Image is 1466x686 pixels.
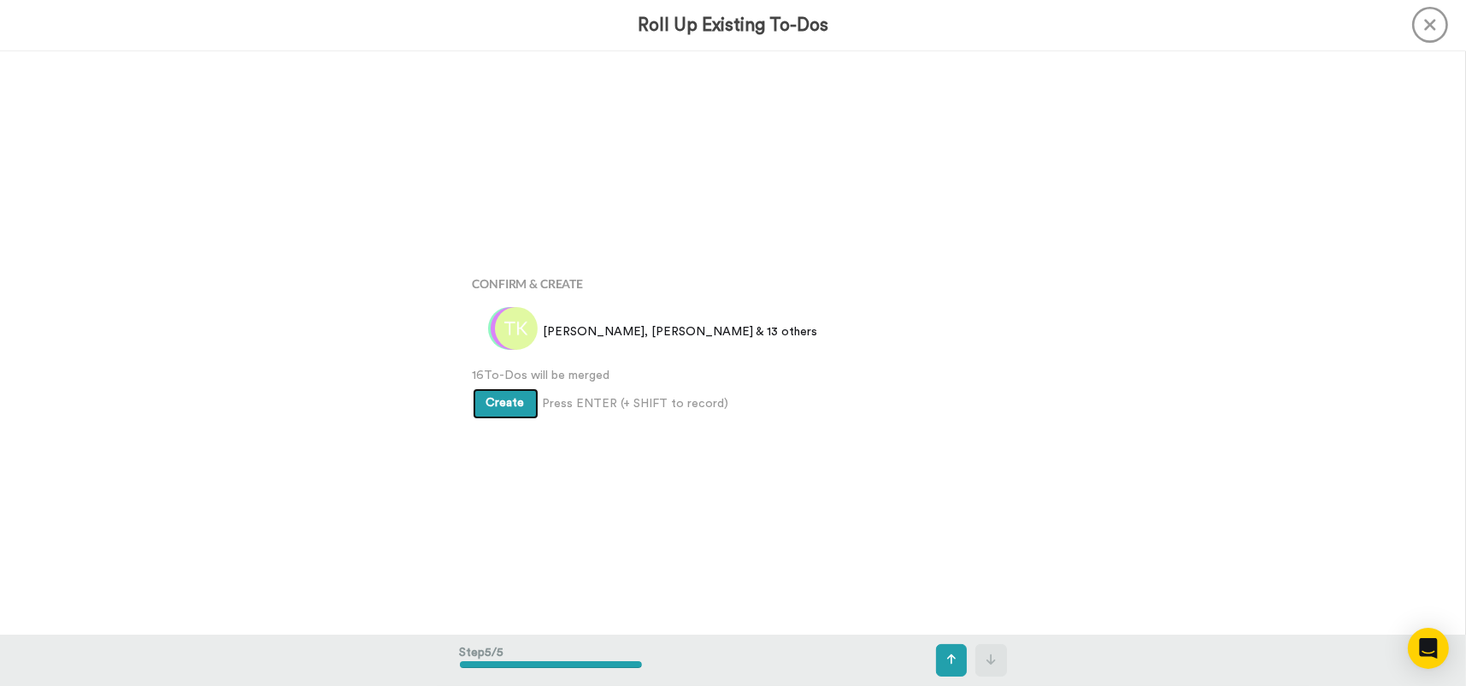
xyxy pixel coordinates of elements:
[543,395,729,412] span: Press ENTER (+ SHIFT to record)
[473,277,994,290] h4: Confirm & Create
[638,15,828,35] h3: Roll Up Existing To-Dos
[544,323,818,340] span: [PERSON_NAME], [PERSON_NAME] & 13 others
[495,307,538,350] img: avatar
[473,367,994,384] span: 16 To-Dos will be merged
[486,397,525,409] span: Create
[491,307,533,350] img: avatar
[488,307,531,350] img: avatar
[460,636,642,685] div: Step 5 / 5
[473,388,539,419] button: Create
[1408,628,1449,669] div: Open Intercom Messenger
